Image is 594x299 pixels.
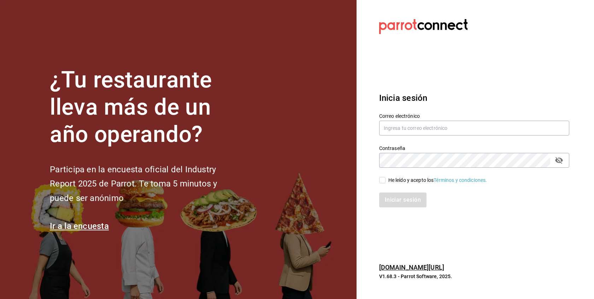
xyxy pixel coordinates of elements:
[553,154,565,166] button: passwordField
[50,67,241,148] h1: ¿Tu restaurante lleva más de un año operando?
[379,273,569,280] p: V1.68.3 - Parrot Software, 2025.
[379,146,569,151] label: Contraseña
[388,177,487,184] div: He leído y acepto los
[50,162,241,206] h2: Participa en la encuesta oficial del Industry Report 2025 de Parrot. Te toma 5 minutos y puede se...
[434,177,487,183] a: Términos y condiciones.
[379,92,569,104] h3: Inicia sesión
[50,221,109,231] a: Ir a la encuesta
[379,264,444,271] a: [DOMAIN_NAME][URL]
[379,114,569,119] label: Correo electrónico
[379,121,569,136] input: Ingresa tu correo electrónico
